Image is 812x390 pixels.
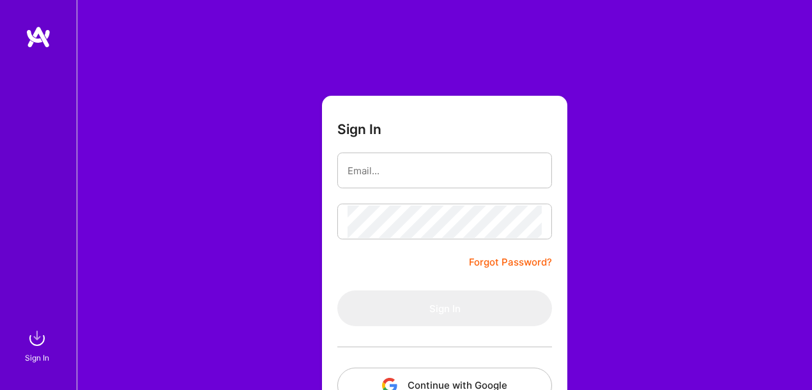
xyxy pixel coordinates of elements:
img: sign in [24,326,50,351]
button: Sign In [337,290,552,326]
h3: Sign In [337,121,381,137]
a: sign inSign In [27,326,50,364]
div: Sign In [25,351,49,364]
a: Forgot Password? [469,255,552,270]
input: Email... [348,154,542,187]
img: logo [26,26,51,49]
